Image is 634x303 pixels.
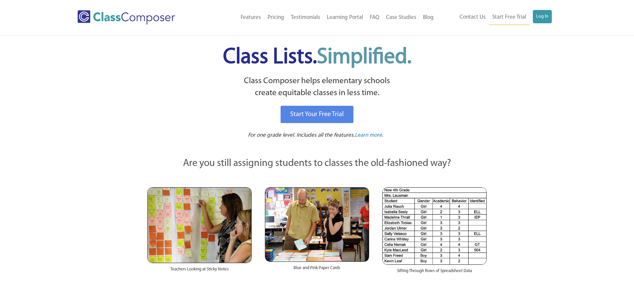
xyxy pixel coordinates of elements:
span: Start Your Free Trial [290,111,344,118]
a: Pricing [264,10,288,25]
span: Learn more. [355,132,383,138]
img: Spreadsheets [382,187,487,265]
img: Blue and Pink Paper Cards [265,187,369,261]
a: Log In [533,10,552,23]
div: Teachers Looking at Sticky Notes [147,263,252,279]
span: Simplified. [317,47,411,68]
a: Contact Us [456,10,489,25]
img: Class Composer [78,10,175,25]
a: Features [237,10,264,25]
p: Class Composer helps elementary schools create equitable classes in less time. [146,75,488,99]
span: Class Lists. [223,47,411,68]
a: Learning Portal [323,10,366,25]
a: Blog [420,10,437,25]
a: Testimonials [288,10,323,25]
img: Teachers Looking at Sticky Notes [147,187,252,263]
a: Case Studies [383,10,420,25]
span: For one grade level. Includes all the features. [248,132,355,138]
div: Sifting Through Rows of Spreadsheet Data [382,265,487,281]
div: Blue and Pink Paper Cards [265,262,369,278]
a: FAQ [366,10,383,25]
nav: Header Menu [437,10,552,25]
p: Are you still assigning students to classes the old-fashioned way? [147,156,487,171]
a: Learn more. [355,131,383,140]
a: Start Free Trial [489,10,529,25]
nav: Header Menu [202,10,437,25]
a: Start Your Free Trial [281,106,353,123]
